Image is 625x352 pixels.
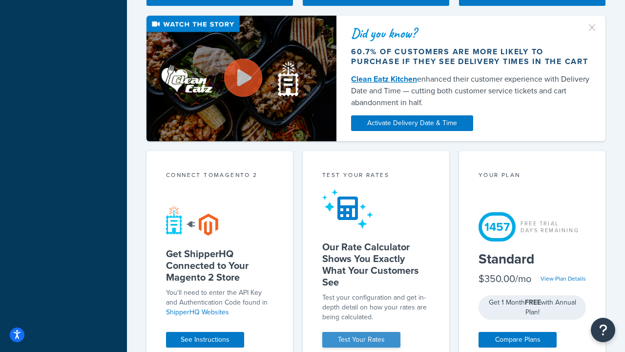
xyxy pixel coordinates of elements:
a: ShipperHQ Websites [166,307,229,317]
strong: FREE [525,297,541,308]
h5: Our Rate Calculator Shows You Exactly What Your Customers See [322,241,430,288]
div: Did you know? [351,26,591,40]
a: Activate Delivery Date & Time [351,115,473,131]
div: 60.7% of customers are more likely to purchase if they see delivery times in the cart [351,47,591,66]
a: View Plan Details [541,274,586,283]
div: Test your rates [322,171,430,182]
h5: Get ShipperHQ Connected to Your Magento 2 Store [166,248,273,283]
div: enhanced their customer experience with Delivery Date and Time — cutting both customer service ti... [351,73,591,109]
div: Free Trial Days Remaining [521,220,579,234]
img: connect-shq-magento-24cdf84b.svg [166,205,218,236]
a: See Instructions [166,332,244,348]
div: $350.00/mo [479,272,531,286]
img: Video thumbnail [146,16,336,141]
button: Open Resource Center [591,318,615,342]
div: Test your configuration and get in-depth detail on how your rates are being calculated. [322,293,430,322]
div: Connect to Magento 2 [166,171,273,182]
a: Clean Eatz Kitchen [351,73,417,85]
div: 1457 [479,212,516,242]
div: Your Plan [479,171,586,182]
p: You'll need to enter the API Key and Authentication Code found in [166,288,273,317]
h5: Standard [479,251,586,267]
a: Compare Plans [479,332,557,348]
a: Test Your Rates [322,332,400,348]
div: Get 1 Month with Annual Plan! [479,295,586,320]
